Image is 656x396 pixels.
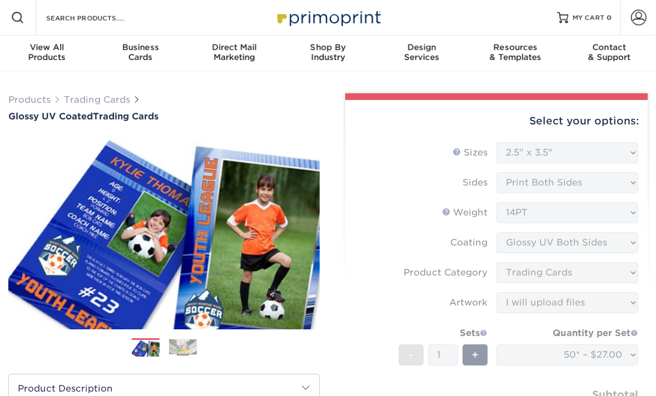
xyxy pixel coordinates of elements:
div: Marketing [187,42,281,62]
a: DesignServices [375,36,469,71]
span: Direct Mail [187,42,281,52]
span: MY CART [573,13,604,23]
a: Shop ByIndustry [281,36,375,71]
a: Direct MailMarketing [187,36,281,71]
span: Resources [469,42,563,52]
span: Design [375,42,469,52]
h1: Trading Cards [8,111,320,122]
img: Glossy UV Coated 01 [8,124,320,340]
a: Glossy UV CoatedTrading Cards [8,111,320,122]
div: Services [375,42,469,62]
img: Primoprint [272,6,384,29]
span: 0 [607,14,612,22]
a: Trading Cards [64,94,130,105]
div: & Support [562,42,656,62]
div: & Templates [469,42,563,62]
input: SEARCH PRODUCTS..... [45,11,153,24]
a: Products [8,94,51,105]
div: Cards [94,42,188,62]
div: Industry [281,42,375,62]
span: Shop By [281,42,375,52]
span: Contact [562,42,656,52]
iframe: Google Customer Reviews [3,362,95,392]
div: Select your options: [354,100,639,142]
a: Contact& Support [562,36,656,71]
span: Glossy UV Coated [8,111,93,122]
img: Trading Cards 02 [169,339,197,356]
span: Business [94,42,188,52]
a: Resources& Templates [469,36,563,71]
a: BusinessCards [94,36,188,71]
img: Trading Cards 01 [132,339,160,358]
iframe: Intercom live chat [618,358,645,385]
